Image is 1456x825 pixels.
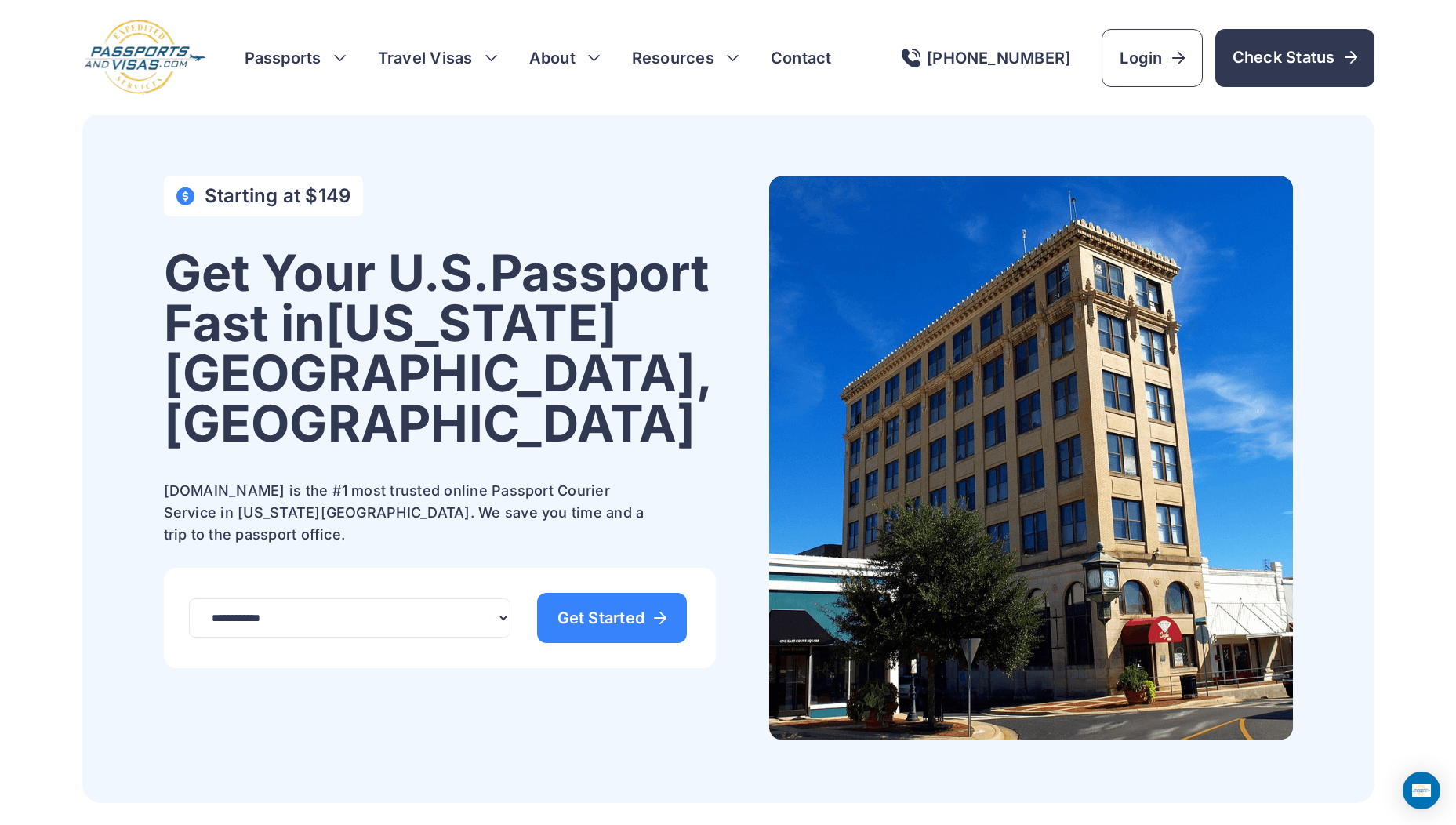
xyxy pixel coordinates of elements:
img: Logo [82,19,207,96]
a: [PHONE_NUMBER] [902,49,1070,67]
h3: Travel Visas [378,47,498,69]
a: Get Started [537,593,688,643]
h3: Resources [632,47,739,69]
p: [DOMAIN_NAME] is the #1 most trusted online Passport Courier Service in [US_STATE][GEOGRAPHIC_DAT... [164,480,650,546]
a: Login [1102,29,1202,87]
h4: Starting at $149 [205,185,351,207]
span: Get Started [557,610,667,626]
img: Get Your U.S. Passport Fast in Kansas City [769,176,1293,740]
h1: Get Your U.S. Passport Fast in [US_STATE][GEOGRAPHIC_DATA], [GEOGRAPHIC_DATA] [164,248,716,449]
a: About [529,47,576,69]
span: Check Status [1233,46,1357,68]
h3: Passports [245,47,347,69]
a: Check Status [1215,29,1374,87]
div: Open Intercom Messenger [1403,772,1440,809]
a: Contact [771,47,832,69]
span: Login [1120,47,1184,69]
